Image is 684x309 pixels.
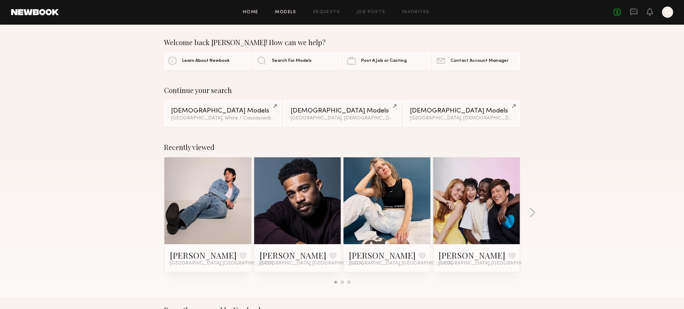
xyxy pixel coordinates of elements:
[402,10,429,15] a: Favorites
[170,261,274,266] span: [GEOGRAPHIC_DATA], [GEOGRAPHIC_DATA]
[662,7,673,18] a: G
[170,250,237,261] a: [PERSON_NAME]
[243,10,259,15] a: Home
[164,100,281,126] a: [DEMOGRAPHIC_DATA] Models[GEOGRAPHIC_DATA], White / Caucasian&1other filter
[260,261,363,266] span: [GEOGRAPHIC_DATA], [GEOGRAPHIC_DATA]
[164,38,520,47] div: Welcome back [PERSON_NAME]! How can we help?
[410,108,513,114] div: [DEMOGRAPHIC_DATA] Models
[275,10,296,15] a: Models
[290,108,393,114] div: [DEMOGRAPHIC_DATA] Models
[268,116,298,120] span: & 1 other filter
[313,10,340,15] a: Requests
[260,250,326,261] a: [PERSON_NAME]
[164,143,520,151] div: Recently viewed
[450,59,508,63] span: Contact Account Manager
[343,52,431,69] a: Post A Job or Casting
[164,86,520,94] div: Continue your search
[410,116,513,121] div: [GEOGRAPHIC_DATA], [DEMOGRAPHIC_DATA]
[283,100,400,126] a: [DEMOGRAPHIC_DATA] Models[GEOGRAPHIC_DATA], [DEMOGRAPHIC_DATA]
[171,116,274,121] div: [GEOGRAPHIC_DATA], White / Caucasian
[164,52,252,69] a: Learn About Newbook
[361,59,407,63] span: Post A Job or Casting
[439,250,505,261] a: [PERSON_NAME]
[171,108,274,114] div: [DEMOGRAPHIC_DATA] Models
[349,250,416,261] a: [PERSON_NAME]
[357,10,385,15] a: Job Posts
[349,261,453,266] span: [GEOGRAPHIC_DATA], [GEOGRAPHIC_DATA]
[253,52,341,69] a: Search For Models
[290,116,393,121] div: [GEOGRAPHIC_DATA], [DEMOGRAPHIC_DATA]
[403,100,520,126] a: [DEMOGRAPHIC_DATA] Models[GEOGRAPHIC_DATA], [DEMOGRAPHIC_DATA]
[432,52,520,69] a: Contact Account Manager
[271,59,311,63] span: Search For Models
[182,59,230,63] span: Learn About Newbook
[439,261,542,266] span: [GEOGRAPHIC_DATA], [GEOGRAPHIC_DATA]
